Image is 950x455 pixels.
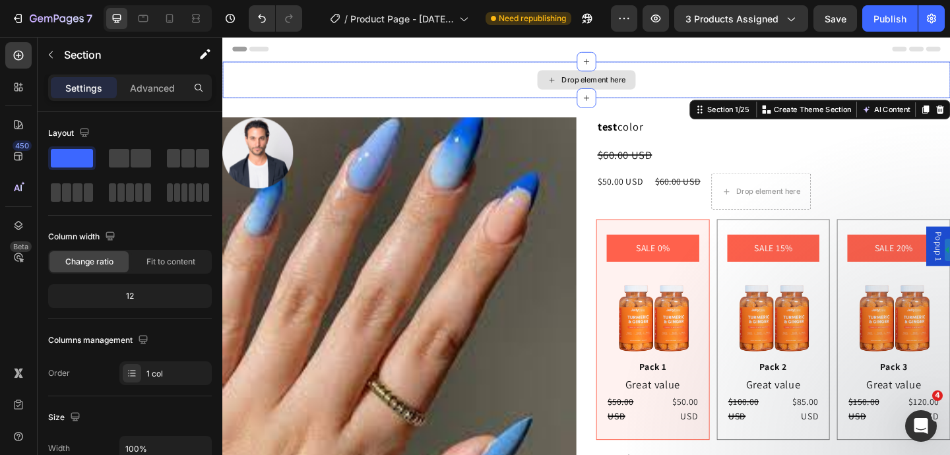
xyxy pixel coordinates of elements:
[350,12,454,26] span: Product Page - [DATE] 11:00:26
[48,332,151,349] div: Columns management
[344,12,348,26] span: /
[10,241,32,252] div: Beta
[13,140,32,151] div: 450
[65,81,102,95] p: Settings
[733,388,780,422] div: $120.00 USD
[418,350,519,369] div: Pack 1
[550,370,649,386] p: Great value
[64,47,172,63] p: Section
[146,256,195,268] span: Fit to content
[86,11,92,26] p: 7
[130,81,175,95] p: Advanced
[680,350,780,369] div: Pack 3
[932,390,943,401] span: 4
[222,37,950,455] iframe: To enrich screen reader interactions, please activate Accessibility in Grammarly extension settings
[693,71,751,87] button: AI Content
[549,350,650,369] div: Pack 2
[441,215,494,245] pre: SALE 0%
[905,410,937,442] iframe: Intercom live chat
[549,250,650,350] img: gempages_516637113702155432-b286a16e-98e6-48ba-889d-a36b64249436.png
[48,367,70,379] div: Order
[470,388,518,422] div: $50.00 USD
[65,256,113,268] span: Change ratio
[674,5,808,32] button: 3 products assigned
[499,13,566,24] span: Need republishing
[549,388,596,422] div: $100.00 USD
[680,250,780,350] img: gempages_516637113702155432-b286a16e-98e6-48ba-889d-a36b64249436.png
[418,250,519,350] img: gempages_516637113702155432-b286a16e-98e6-48ba-889d-a36b64249436.png
[570,215,627,245] pre: SALE 15%
[600,73,684,85] p: Create Theme Section
[681,370,779,386] p: Great value
[559,163,629,173] div: Drop element here
[406,119,792,138] div: $60.00 USD
[5,5,98,32] button: 7
[685,12,778,26] span: 3 products assigned
[418,388,465,422] div: $50.00 USD
[408,90,429,106] b: test
[146,368,208,380] div: 1 col
[406,88,792,108] h1: color
[249,5,302,32] div: Undo/Redo
[701,215,759,245] pre: SALE 20%
[680,388,727,422] div: $150.00 USD
[419,370,517,386] p: Great value
[406,148,459,167] div: $50.00 USD
[51,287,209,305] div: 12
[48,125,92,142] div: Layout
[602,388,649,422] div: $85.00 USD
[524,73,575,85] div: Section 1/25
[813,5,857,32] button: Save
[369,42,439,52] div: Drop element here
[48,442,70,454] div: Width
[825,13,846,24] span: Save
[873,12,906,26] div: Publish
[48,409,83,427] div: Size
[48,228,118,246] div: Column width
[772,212,785,244] span: Popup 1
[469,148,521,167] div: $60.00 USD
[862,5,918,32] button: Publish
